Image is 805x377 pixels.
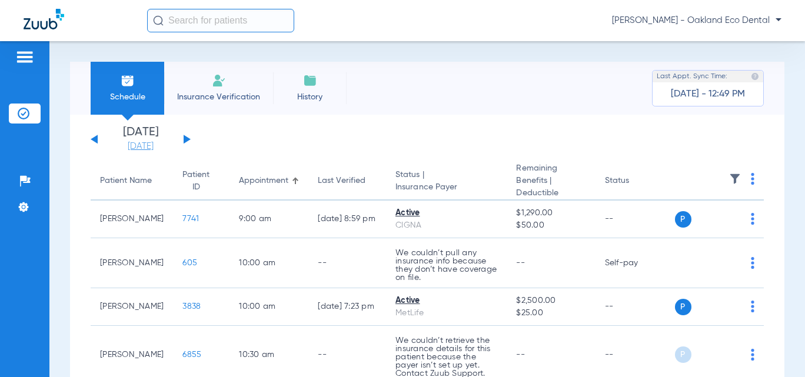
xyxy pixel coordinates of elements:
span: Deductible [516,187,586,199]
th: Remaining Benefits | [507,162,595,201]
img: filter.svg [729,173,741,185]
div: Last Verified [318,175,365,187]
span: $2,500.00 [516,295,586,307]
td: [PERSON_NAME] [91,201,173,238]
span: -- [516,351,525,359]
td: -- [596,201,675,238]
div: Active [395,207,497,219]
img: Search Icon [153,15,164,26]
div: MetLife [395,307,497,319]
th: Status [596,162,675,201]
div: Active [395,295,497,307]
td: 10:00 AM [229,238,308,288]
span: 605 [182,259,197,267]
input: Search for patients [147,9,294,32]
span: Schedule [99,91,155,103]
span: History [282,91,338,103]
span: 7741 [182,215,199,223]
div: Patient Name [100,175,164,187]
td: -- [596,288,675,326]
div: Appointment [239,175,299,187]
td: 10:00 AM [229,288,308,326]
td: [PERSON_NAME] [91,238,173,288]
span: 3838 [182,302,201,311]
div: CIGNA [395,219,497,232]
span: Insurance Verification [173,91,264,103]
img: hamburger-icon [15,50,34,64]
span: [DATE] - 12:49 PM [671,88,745,100]
span: Insurance Payer [395,181,497,193]
img: History [303,74,317,88]
p: We couldn’t pull any insurance info because they don’t have coverage on file. [395,249,497,282]
span: P [675,346,691,363]
img: group-dot-blue.svg [751,173,754,185]
img: Zuub Logo [24,9,64,29]
img: group-dot-blue.svg [751,301,754,312]
td: [DATE] 7:23 PM [308,288,386,326]
span: $25.00 [516,307,586,319]
span: [PERSON_NAME] - Oakland Eco Dental [612,15,781,26]
img: group-dot-blue.svg [751,213,754,225]
span: Last Appt. Sync Time: [657,71,727,82]
td: 9:00 AM [229,201,308,238]
span: P [675,299,691,315]
div: Patient ID [182,169,209,193]
li: [DATE] [105,126,176,152]
div: Last Verified [318,175,377,187]
span: 6855 [182,351,201,359]
a: [DATE] [105,141,176,152]
th: Status | [386,162,507,201]
img: group-dot-blue.svg [751,257,754,269]
img: group-dot-blue.svg [751,349,754,361]
div: Appointment [239,175,288,187]
div: Patient Name [100,175,152,187]
td: [DATE] 8:59 PM [308,201,386,238]
span: P [675,211,691,228]
td: -- [308,238,386,288]
span: $50.00 [516,219,586,232]
img: Manual Insurance Verification [212,74,226,88]
td: Self-pay [596,238,675,288]
span: $1,290.00 [516,207,586,219]
td: [PERSON_NAME] [91,288,173,326]
span: -- [516,259,525,267]
img: Schedule [121,74,135,88]
div: Patient ID [182,169,220,193]
img: last sync help info [751,72,759,81]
